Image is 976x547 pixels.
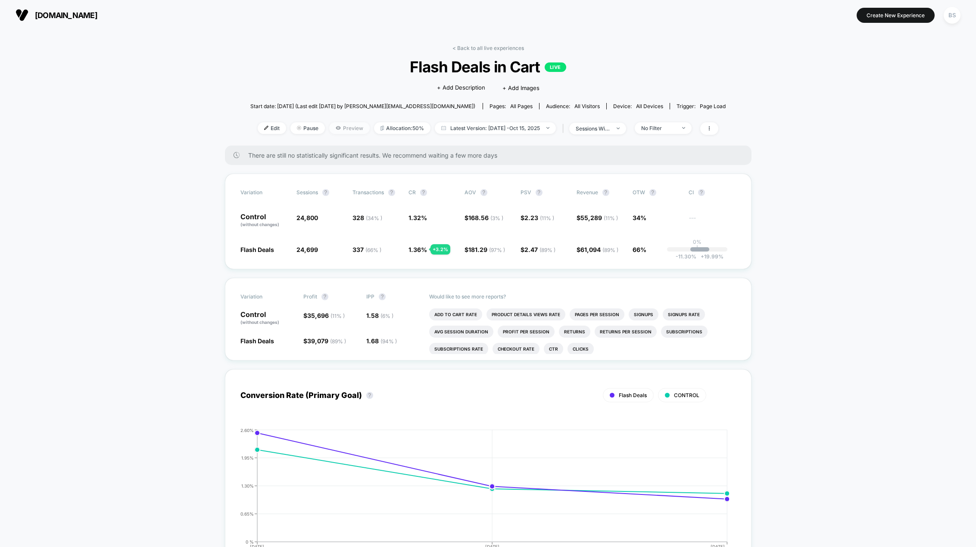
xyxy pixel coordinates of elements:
span: 2.47 [524,246,555,253]
button: ? [480,189,487,196]
span: ( 66 % ) [365,247,381,253]
span: Sessions [296,189,318,196]
li: Signups [629,308,658,320]
button: [DOMAIN_NAME] [13,8,100,22]
button: ? [322,189,329,196]
span: -11.30 % [676,253,696,260]
span: Device: [606,103,670,109]
li: Checkout Rate [493,343,539,355]
span: [DOMAIN_NAME] [35,11,97,20]
span: 2.23 [524,214,554,221]
span: CI [689,189,736,196]
span: + [701,253,704,260]
span: + Add Description [437,84,485,92]
span: 337 [352,246,381,253]
div: No Filter [641,125,676,131]
p: Control [240,213,288,228]
span: 39,079 [307,337,346,345]
span: ( 89 % ) [539,247,555,253]
li: Product Details Views Rate [486,308,565,320]
span: Variation [240,293,288,300]
img: edit [264,126,268,130]
span: 55,289 [580,214,618,221]
li: Pages Per Session [570,308,624,320]
div: sessions with impression [576,125,610,132]
li: Returns [559,326,590,338]
p: LIVE [545,62,566,72]
button: ? [649,189,656,196]
span: $ [521,214,554,221]
img: calendar [441,126,446,130]
span: Preview [329,122,370,134]
span: 61,094 [580,246,618,253]
div: + 3.2 % [430,244,450,255]
span: Pause [290,122,325,134]
span: Latest Version: [DATE] - Oct 15, 2025 [435,122,556,134]
img: Visually logo [16,9,28,22]
div: Trigger: [677,103,726,109]
span: ( 97 % ) [489,247,505,253]
img: end [682,127,685,129]
button: ? [602,189,609,196]
span: 1.68 [366,337,397,345]
span: CR [408,189,416,196]
span: All Visitors [574,103,600,109]
span: ( 11 % ) [540,215,554,221]
tspan: 1.95% [241,455,254,460]
span: $ [465,246,505,253]
span: + Add Images [502,84,539,91]
span: ( 6 % ) [380,313,393,319]
span: (without changes) [240,222,279,227]
div: Audience: [546,103,600,109]
span: Profit [303,293,317,300]
span: (without changes) [240,320,279,325]
button: BS [941,6,963,24]
span: 24,699 [296,246,318,253]
span: AOV [465,189,476,196]
span: ( 89 % ) [602,247,618,253]
button: ? [379,293,386,300]
button: Create New Experience [857,8,935,23]
button: ? [321,293,328,300]
button: ? [366,392,373,399]
span: Edit [258,122,286,134]
span: --- [689,215,736,228]
span: ( 34 % ) [366,215,382,221]
span: ( 3 % ) [490,215,503,221]
img: end [297,126,301,130]
span: Flash Deals [240,246,274,253]
button: ? [420,189,427,196]
span: ( 94 % ) [380,338,397,345]
li: Ctr [544,343,563,355]
span: 66% [633,246,646,253]
tspan: 0.65% [240,511,254,516]
img: rebalance [380,126,384,131]
span: 24,800 [296,214,318,221]
span: $ [577,246,618,253]
span: Flash Deals in Cart [274,58,702,76]
span: Page Load [700,103,726,109]
span: Transactions [352,189,384,196]
div: Pages: [490,103,533,109]
li: Subscriptions Rate [429,343,488,355]
span: Variation [240,189,288,196]
li: Avg Session Duration [429,326,493,338]
span: 1.36 % [408,246,427,253]
p: 0% [693,239,702,245]
span: ( 11 % ) [331,313,345,319]
tspan: 2.60% [240,427,254,432]
a: < Back to all live experiences [452,45,524,51]
span: $ [465,214,503,221]
span: 34% [633,214,646,221]
span: all devices [636,103,663,109]
span: 1.58 [366,312,393,319]
span: Revenue [577,189,598,196]
button: ? [536,189,543,196]
span: all pages [510,103,533,109]
span: 168.56 [468,214,503,221]
span: ( 11 % ) [604,215,618,221]
li: Signups Rate [663,308,705,320]
span: 328 [352,214,382,221]
span: 35,696 [307,312,345,319]
span: $ [303,312,345,319]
